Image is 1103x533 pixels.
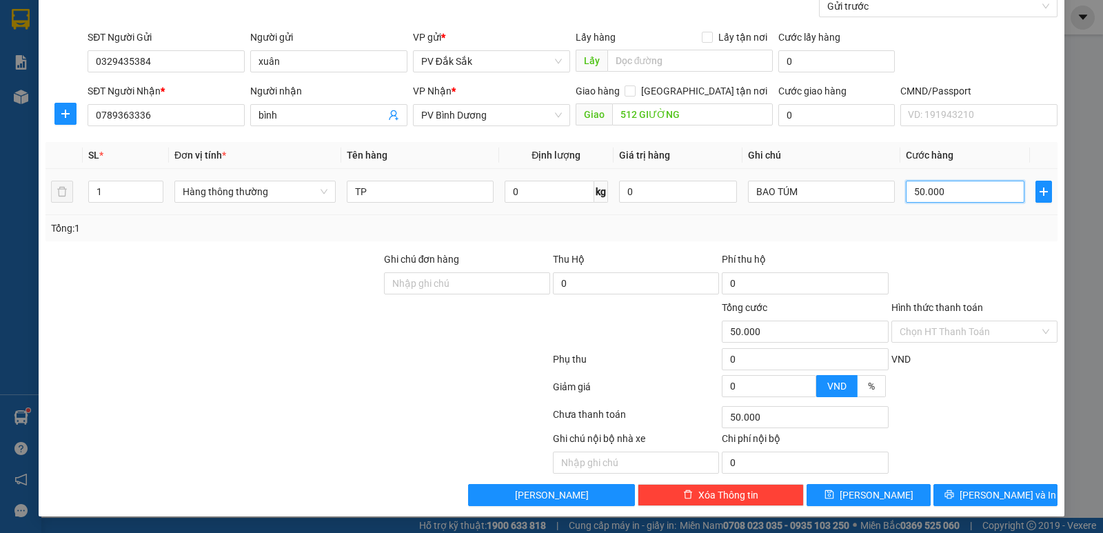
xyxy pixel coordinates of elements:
[250,30,407,45] div: Người gửi
[1035,181,1052,203] button: plus
[515,487,589,503] span: [PERSON_NAME]
[551,407,720,431] div: Chưa thanh toán
[88,150,99,161] span: SL
[347,181,494,203] input: VD: Bàn, Ghế
[468,484,634,506] button: [PERSON_NAME]
[824,490,834,501] span: save
[51,181,73,203] button: delete
[421,51,562,72] span: PV Đắk Sắk
[807,484,931,506] button: save[PERSON_NAME]
[553,431,719,452] div: Ghi chú nội bộ nhà xe
[778,50,895,72] input: Cước lấy hàng
[827,381,847,392] span: VND
[748,181,895,203] input: Ghi Chú
[722,252,888,272] div: Phí thu hộ
[698,487,758,503] span: Xóa Thông tin
[576,86,620,97] span: Giao hàng
[891,354,911,365] span: VND
[742,142,900,169] th: Ghi chú
[778,104,895,126] input: Cước giao hàng
[636,83,773,99] span: [GEOGRAPHIC_DATA] tận nơi
[576,32,616,43] span: Lấy hàng
[183,181,327,202] span: Hàng thông thường
[891,302,983,313] label: Hình thức thanh toán
[88,83,245,99] div: SĐT Người Nhận
[384,272,550,294] input: Ghi chú đơn hàng
[551,352,720,376] div: Phụ thu
[553,452,719,474] input: Nhập ghi chú
[55,108,76,119] span: plus
[683,490,693,501] span: delete
[54,103,77,125] button: plus
[900,83,1058,99] div: CMND/Passport
[384,254,460,265] label: Ghi chú đơn hàng
[638,484,804,506] button: deleteXóa Thông tin
[421,105,562,125] span: PV Bình Dương
[388,110,399,121] span: user-add
[868,381,875,392] span: %
[532,150,580,161] span: Định lượng
[51,221,427,236] div: Tổng: 1
[88,30,245,45] div: SĐT Người Gửi
[576,103,612,125] span: Giao
[413,86,452,97] span: VP Nhận
[778,86,847,97] label: Cước giao hàng
[944,490,954,501] span: printer
[713,30,773,45] span: Lấy tận nơi
[933,484,1058,506] button: printer[PERSON_NAME] và In
[347,150,387,161] span: Tên hàng
[619,150,670,161] span: Giá trị hàng
[607,50,773,72] input: Dọc đường
[722,431,888,452] div: Chi phí nội bộ
[594,181,608,203] span: kg
[840,487,913,503] span: [PERSON_NAME]
[612,103,773,125] input: Dọc đường
[553,254,585,265] span: Thu Hộ
[551,379,720,403] div: Giảm giá
[778,32,840,43] label: Cước lấy hàng
[960,487,1056,503] span: [PERSON_NAME] và In
[413,30,570,45] div: VP gửi
[174,150,226,161] span: Đơn vị tính
[576,50,607,72] span: Lấy
[906,150,953,161] span: Cước hàng
[722,302,767,313] span: Tổng cước
[619,181,737,203] input: 0
[1036,186,1051,197] span: plus
[250,83,407,99] div: Người nhận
